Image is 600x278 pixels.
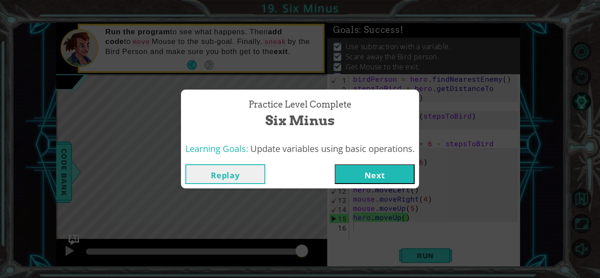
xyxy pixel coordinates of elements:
button: Replay [185,164,265,184]
span: Update variables using basic operations. [250,143,415,155]
button: Next [335,164,415,184]
span: Six Minus [265,111,335,130]
span: Learning Goals: [185,143,248,155]
span: Practice Level Complete [249,98,351,111]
